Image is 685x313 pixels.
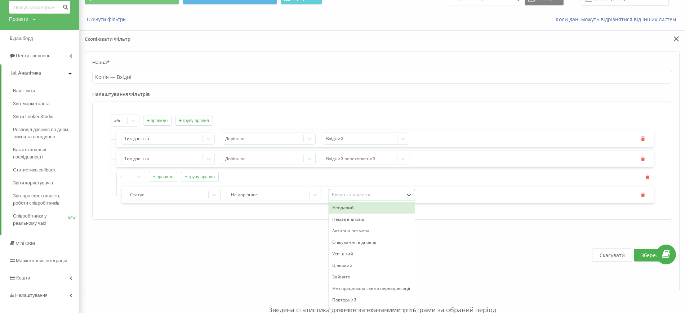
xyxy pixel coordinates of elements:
div: Очікування відповіді [329,237,415,248]
span: Співробітники у реальному часі [13,213,68,227]
a: Розподіл дзвінків по дням тижня та погодинно [13,123,79,143]
button: Видалити правило [638,136,649,142]
span: Маркетплейс інтеграцій [16,258,67,263]
span: Звіт про ефективність роботи співробітників [13,192,76,207]
div: Rule group at path 2 [116,171,654,203]
div: Query builder [111,115,654,203]
a: Ваші звіти [13,84,79,97]
button: Видалити правило [638,156,649,162]
a: Звіт маркетолога [13,97,79,110]
span: Кошти [16,275,30,281]
label: Налаштування Фільтрів [92,91,672,102]
span: Розподіл дзвінків по дням тижня та погодинно [13,126,76,140]
a: Статистика callback [13,164,79,176]
span: Багатоканальні послідовності [13,146,76,161]
a: Звіт про ефективність роботи співробітників [13,189,79,210]
span: Статистика callback [13,166,56,174]
a: Звіти користувачів [13,176,79,189]
button: Закрити [671,36,680,43]
button: + правило [143,116,172,126]
div: Зайнято [329,271,415,283]
div: Невдалий [329,202,415,214]
button: Зберегти [634,249,671,261]
label: Назва* [92,59,672,70]
span: Звіти користувачів [13,179,53,187]
span: Налаштування [15,292,48,298]
span: Звіти Looker Studio [13,113,53,120]
span: Центр звернень [16,53,50,58]
button: Видалити правило [638,192,649,198]
div: Повторний [329,294,415,306]
button: Скасувати [592,249,632,262]
button: + групу правил [181,172,219,182]
button: + правило [149,172,177,182]
a: Коли дані можуть відрізнятися вiд інших систем [556,16,680,23]
div: Активна розмова [329,225,415,237]
a: Звіти Looker Studio [13,110,79,123]
span: Ваші звіти [13,87,35,94]
input: Введіть назву [92,70,672,84]
button: + групу правил [175,116,213,126]
span: Аналiтика [18,70,41,76]
div: Проекти [9,15,28,23]
a: Аналiтика [1,64,79,82]
div: Успішний [329,248,415,260]
div: Не спрацювала схема переадресації [329,283,415,294]
span: Mini CRM [15,241,35,246]
div: Немає відповіді [329,214,415,225]
div: Введіть значення [332,192,400,198]
button: Скинути фільтри [85,16,129,23]
input: Пошук за номером [9,1,70,14]
a: Багатоканальні послідовності [13,143,79,164]
div: Цільовий [329,260,415,271]
a: Співробітники у реальному часіNEW [13,210,79,230]
p: Скопіювати Фільтр [85,36,377,46]
span: Звіт маркетолога [13,100,50,107]
span: Дашборд [13,36,33,41]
